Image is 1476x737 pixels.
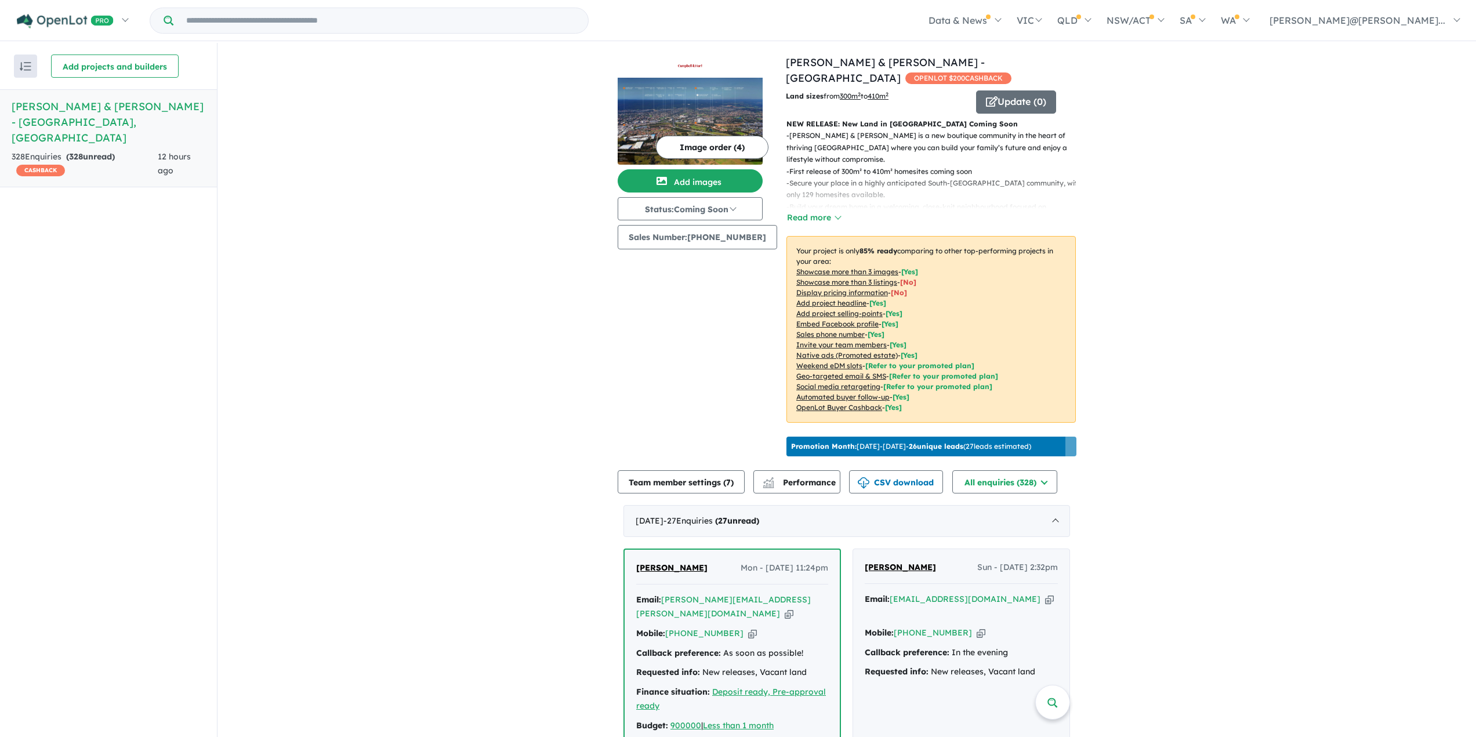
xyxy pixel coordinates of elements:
span: - 27 Enquir ies [663,515,759,526]
u: Native ads (Promoted estate) [796,351,898,360]
u: 300 m [840,92,861,100]
span: [ Yes ] [890,340,906,349]
div: As soon as possible! [636,647,828,660]
span: [ Yes ] [882,320,898,328]
b: 26 unique leads [909,442,963,451]
span: [Yes] [885,403,902,412]
div: In the evening [865,646,1058,660]
strong: Email: [636,594,661,605]
img: download icon [858,477,869,489]
div: New releases, Vacant land [865,665,1058,679]
img: Openlot PRO Logo White [17,14,114,28]
div: | [636,719,828,733]
u: Showcase more than 3 images [796,267,898,276]
strong: Mobile: [636,628,665,638]
sup: 2 [858,91,861,97]
img: sort.svg [20,62,31,71]
button: Update (0) [976,90,1056,114]
img: Campbell & Hart - Campbelltown Logo [622,59,758,73]
strong: Email: [865,594,890,604]
img: bar-chart.svg [763,481,774,488]
img: Campbell & Hart - Campbelltown [618,78,763,165]
a: [PERSON_NAME] & [PERSON_NAME] - [GEOGRAPHIC_DATA] [786,56,985,85]
u: Geo-targeted email & SMS [796,372,886,380]
u: Weekend eDM slots [796,361,862,370]
p: from [786,90,967,102]
a: [PERSON_NAME] [865,561,936,575]
span: [Yes] [893,393,909,401]
button: CSV download [849,470,943,493]
button: Image order (4) [656,136,768,159]
span: [Refer to your promoted plan] [883,382,992,391]
p: - First release of 300m² to 410m² homesites coming soon [786,166,1085,177]
a: [PHONE_NUMBER] [665,628,744,638]
span: [Yes] [901,351,917,360]
span: 27 [718,515,727,526]
span: Performance [764,477,836,488]
u: Invite your team members [796,340,887,349]
button: Sales Number:[PHONE_NUMBER] [618,225,777,249]
u: Add project selling-points [796,309,883,318]
a: [EMAIL_ADDRESS][DOMAIN_NAME] [890,594,1040,604]
button: Status:Coming Soon [618,197,763,220]
strong: ( unread) [715,515,759,526]
u: Add project headline [796,299,866,307]
button: All enquiries (328) [952,470,1057,493]
span: to [861,92,888,100]
a: [PHONE_NUMBER] [894,627,972,638]
span: 7 [726,477,731,488]
b: Promotion Month: [791,442,857,451]
input: Try estate name, suburb, builder or developer [176,8,586,33]
span: [ Yes ] [886,309,902,318]
h5: [PERSON_NAME] & [PERSON_NAME] - [GEOGRAPHIC_DATA] , [GEOGRAPHIC_DATA] [12,99,205,146]
u: OpenLot Buyer Cashback [796,403,882,412]
a: Deposit ready, Pre-approval ready [636,687,826,711]
span: [Refer to your promoted plan] [889,372,998,380]
u: 410 m [868,92,888,100]
p: - [PERSON_NAME] & [PERSON_NAME] is a new boutique community in the heart of thriving [GEOGRAPHIC_... [786,130,1085,165]
p: Your project is only comparing to other top-performing projects in your area: - - - - - - - - - -... [786,236,1076,423]
sup: 2 [886,91,888,97]
div: New releases, Vacant land [636,666,828,680]
span: [PERSON_NAME] [636,562,708,573]
span: [ Yes ] [901,267,918,276]
button: Copy [785,608,793,620]
span: [Refer to your promoted plan] [865,361,974,370]
button: Team member settings (7) [618,470,745,493]
span: [ No ] [891,288,907,297]
u: Automated buyer follow-up [796,393,890,401]
button: Read more [786,211,841,224]
button: Performance [753,470,840,493]
strong: Requested info: [865,666,929,677]
span: CASHBACK [16,165,65,176]
strong: Budget: [636,720,668,731]
p: NEW RELEASE: New Land in [GEOGRAPHIC_DATA] Coming Soon [786,118,1076,130]
div: [DATE] [623,505,1070,538]
span: [ Yes ] [869,299,886,307]
strong: Finance situation: [636,687,710,697]
p: - Secure your place in a highly anticipated South-[GEOGRAPHIC_DATA] community, with only 129 home... [786,177,1085,201]
b: Land sizes [786,92,824,100]
strong: Requested info: [636,667,700,677]
u: Social media retargeting [796,382,880,391]
strong: Mobile: [865,627,894,638]
span: OPENLOT $ 200 CASHBACK [905,72,1011,84]
a: Less than 1 month [703,720,774,731]
strong: Callback preference: [636,648,721,658]
span: 12 hours ago [158,151,191,176]
span: [ Yes ] [868,330,884,339]
div: 328 Enquir ies [12,150,158,178]
u: Sales phone number [796,330,865,339]
span: [PERSON_NAME] [865,562,936,572]
p: - Build your dream home in a welcoming, close-knit neighbourhood focused on connection, convenien... [786,201,1085,249]
button: Copy [1045,593,1054,605]
span: [ No ] [900,278,916,286]
span: [PERSON_NAME]@[PERSON_NAME]... [1270,14,1445,26]
u: Showcase more than 3 listings [796,278,897,286]
a: [PERSON_NAME] [636,561,708,575]
a: [PERSON_NAME][EMAIL_ADDRESS][PERSON_NAME][DOMAIN_NAME] [636,594,811,619]
u: Embed Facebook profile [796,320,879,328]
img: line-chart.svg [763,477,774,484]
b: 85 % ready [860,246,897,255]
